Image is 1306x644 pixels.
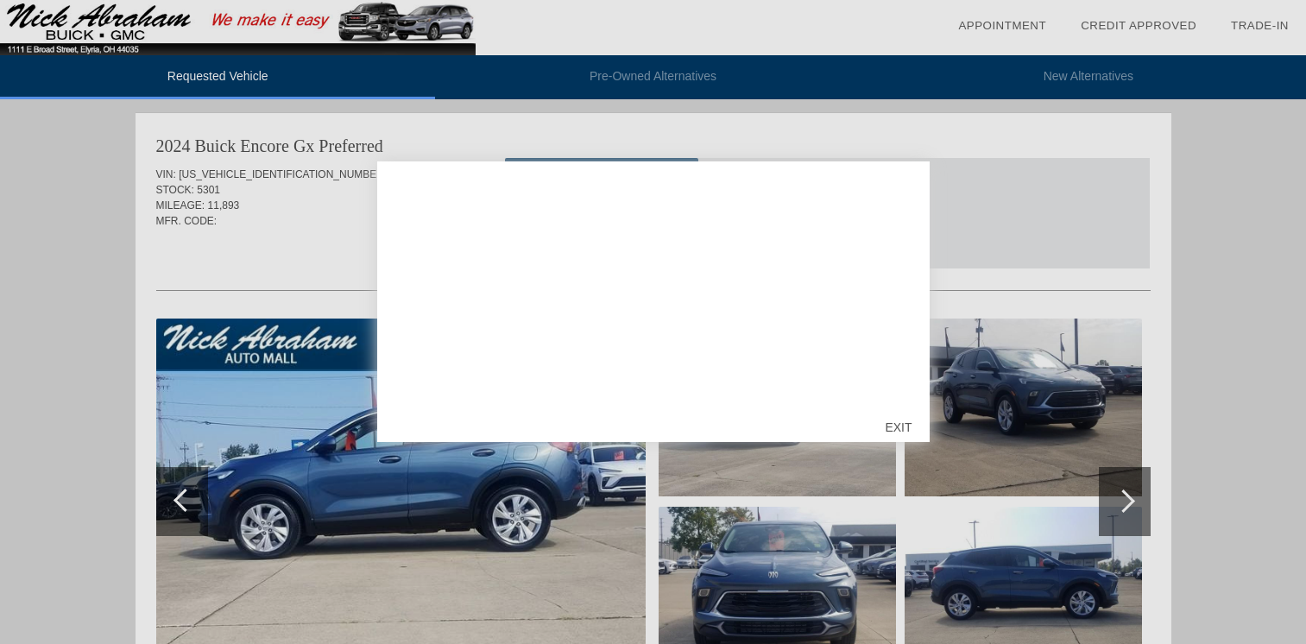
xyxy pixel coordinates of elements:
a: Appointment [958,19,1046,32]
a: Credit Approved [1081,19,1196,32]
div: We're proud to provide you with this quote for a new 2024 Buick Encore GX. What a great vehicle t... [394,179,912,403]
a: Trade-In [1231,19,1289,32]
iframe: YouTube video player [394,179,878,451]
div: EXIT [868,401,929,453]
